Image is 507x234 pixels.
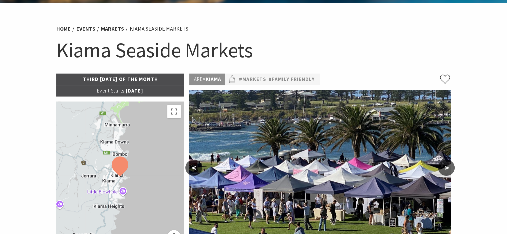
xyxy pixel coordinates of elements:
[438,160,455,176] button: >
[97,88,126,94] span: Event Starts:
[56,85,184,97] p: [DATE]
[239,75,266,84] a: #Markets
[189,74,225,85] p: Kiama
[194,76,205,82] span: Area
[56,74,184,85] p: Third [DATE] of the Month
[56,37,451,64] h1: Kiama Seaside Markets
[130,25,188,33] li: Kiama Seaside Markets
[76,25,95,32] a: Events
[185,160,202,176] button: <
[268,75,314,84] a: #Family Friendly
[167,105,181,118] button: Toggle fullscreen view
[56,25,71,32] a: Home
[101,25,124,32] a: Markets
